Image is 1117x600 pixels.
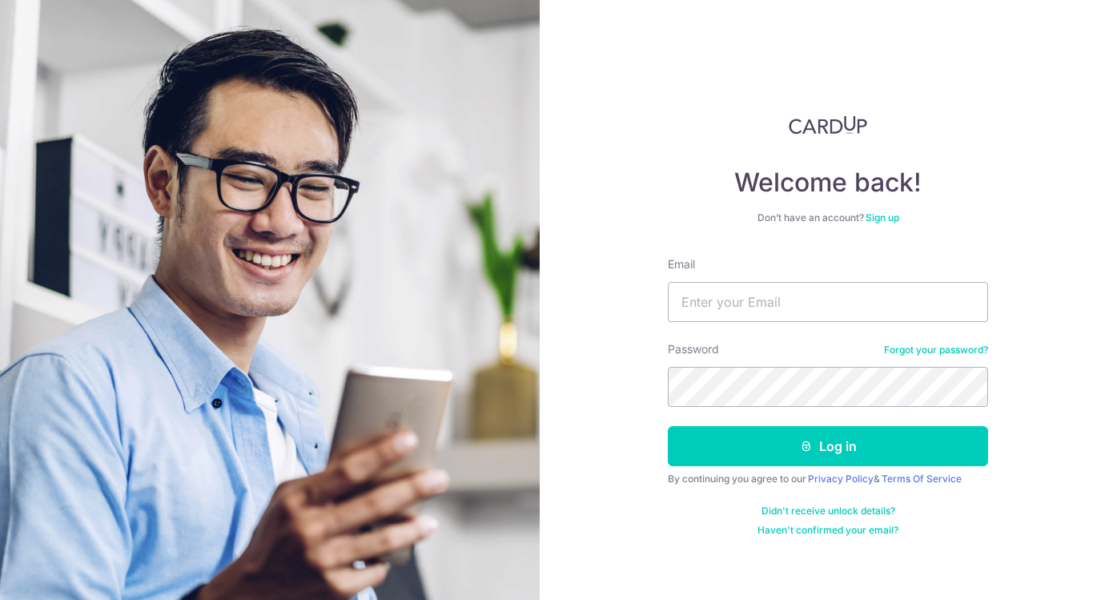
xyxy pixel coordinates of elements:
[668,211,988,224] div: Don’t have an account?
[789,115,867,135] img: CardUp Logo
[668,426,988,466] button: Log in
[668,341,719,357] label: Password
[668,473,988,485] div: By continuing you agree to our &
[668,282,988,322] input: Enter your Email
[866,211,899,223] a: Sign up
[757,524,898,537] a: Haven't confirmed your email?
[882,473,962,485] a: Terms Of Service
[761,505,895,517] a: Didn't receive unlock details?
[668,256,695,272] label: Email
[884,344,988,356] a: Forgot your password?
[668,167,988,199] h4: Welcome back!
[808,473,874,485] a: Privacy Policy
